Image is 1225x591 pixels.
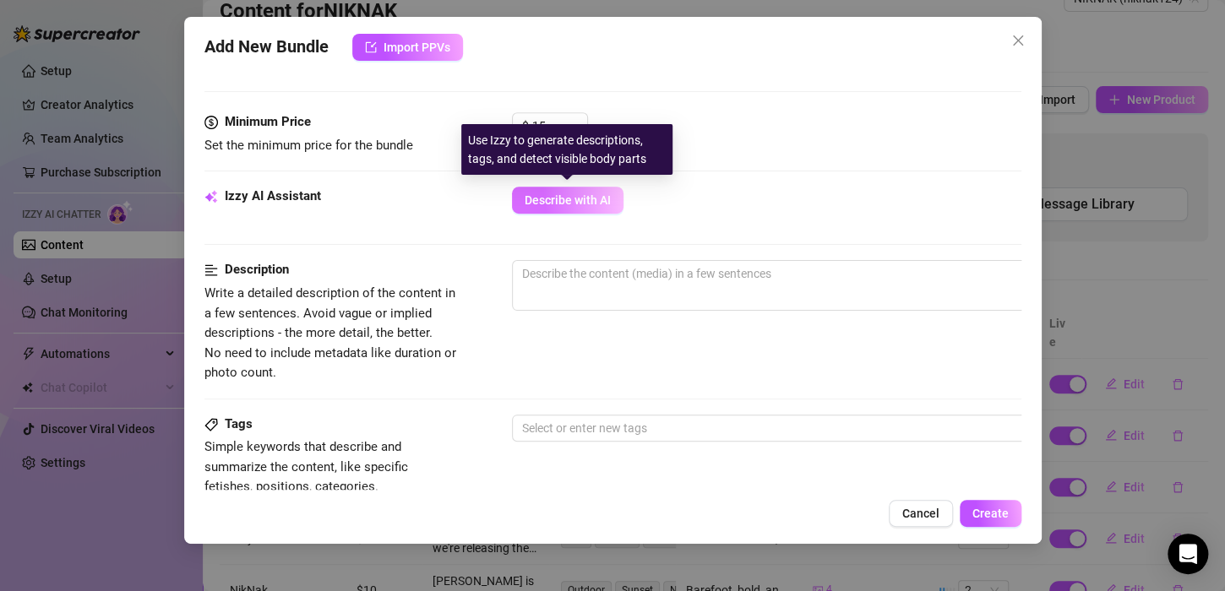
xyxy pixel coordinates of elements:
span: dollar [204,112,218,133]
button: Create [960,500,1021,527]
button: Close [1004,27,1032,54]
span: Import PPVs [384,41,450,54]
button: Cancel [889,500,953,527]
span: Close [1004,34,1032,47]
span: close [1011,34,1025,47]
strong: Minimum Price [225,114,311,129]
button: Describe with AI [512,187,623,214]
span: import [365,41,377,53]
span: Describe with AI [525,193,611,207]
span: Set the minimum price for the bundle [204,138,413,153]
span: Cancel [902,507,939,520]
span: align-left [204,260,218,280]
div: Open Intercom Messenger [1168,534,1208,574]
strong: Izzy AI Assistant [225,188,321,203]
span: tag [204,418,218,431]
div: Use Izzy to generate descriptions, tags, and detect visible body parts [461,124,672,175]
strong: Tags [225,416,253,431]
span: Simple keywords that describe and summarize the content, like specific fetishes, positions, categ... [204,439,408,494]
span: Create [972,507,1009,520]
span: Add New Bundle [204,34,329,61]
span: Write a detailed description of the content in a few sentences. Avoid vague or implied descriptio... [204,285,456,380]
button: Import PPVs [352,34,463,61]
strong: Description [225,262,289,277]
